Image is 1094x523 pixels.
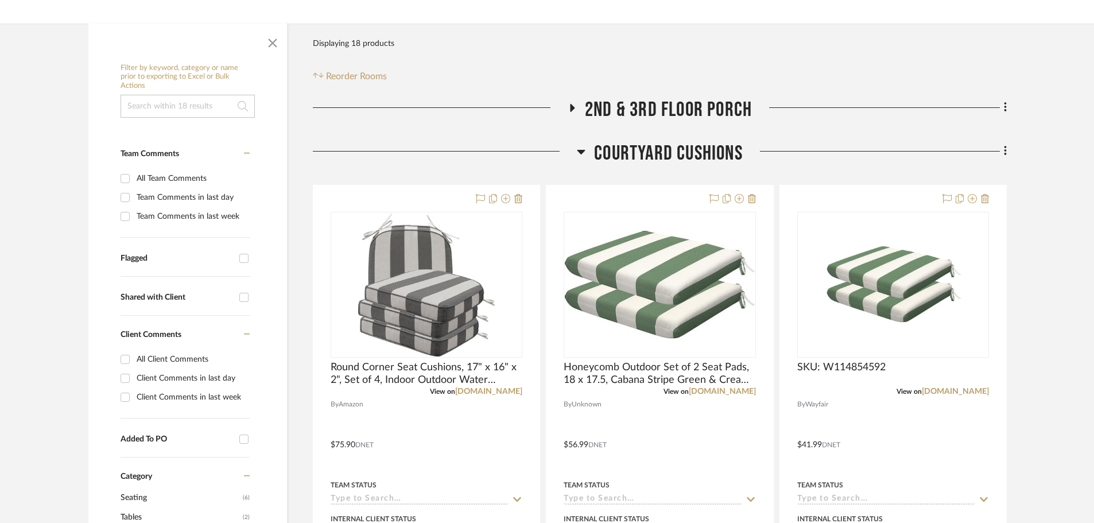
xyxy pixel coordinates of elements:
[121,95,255,118] input: Search within 18 results
[565,231,754,339] img: Honeycomb Outdoor Set of 2 Seat Pads, 18 x 17.5, Cabana Stripe Green & Cream Universal Chair Cush...
[313,32,394,55] div: Displaying 18 products
[121,435,234,444] div: Added To PO
[261,29,284,52] button: Close
[821,213,965,357] img: SKU: W114854592
[594,141,743,166] span: Courtyard Cushions
[564,399,572,410] span: By
[922,388,989,396] a: [DOMAIN_NAME]
[326,69,387,83] span: Reorder Rooms
[121,472,152,482] span: Category
[897,388,922,395] span: View on
[585,98,752,122] span: 2nd & 3rd Floor Porch
[137,169,247,188] div: All Team Comments
[313,69,387,83] button: Reorder Rooms
[564,494,742,505] input: Type to Search…
[121,254,234,264] div: Flagged
[137,188,247,207] div: Team Comments in last day
[243,489,250,507] span: (6)
[121,150,179,158] span: Team Comments
[689,388,756,396] a: [DOMAIN_NAME]
[121,488,240,507] span: Seating
[797,480,843,490] div: Team Status
[121,331,181,339] span: Client Comments
[455,388,522,396] a: [DOMAIN_NAME]
[339,399,363,410] span: Amazon
[664,388,689,395] span: View on
[137,369,247,388] div: Client Comments in last day
[797,494,975,505] input: Type to Search…
[564,361,755,386] span: Honeycomb Outdoor Set of 2 Seat Pads, 18 x 17.5, Cabana Stripe Green & Cream Universal Chair Cush...
[331,399,339,410] span: By
[137,350,247,369] div: All Client Comments
[805,399,828,410] span: Wayfair
[564,480,610,490] div: Team Status
[137,388,247,406] div: Client Comments in last week
[430,388,455,395] span: View on
[358,213,495,357] img: Round Corner Seat Cushions, 17" x 16" x 2", Set of 4, Indoor Outdoor Water Repellent Universal Ch...
[797,399,805,410] span: By
[331,361,522,386] span: Round Corner Seat Cushions, 17" x 16" x 2", Set of 4, Indoor Outdoor Water Repellent Universal Ch...
[572,399,602,410] span: Unknown
[137,207,247,226] div: Team Comments in last week
[797,361,886,374] span: SKU: W114854592
[331,480,377,490] div: Team Status
[331,494,509,505] input: Type to Search…
[121,64,255,91] h6: Filter by keyword, category or name prior to exporting to Excel or Bulk Actions
[121,293,234,303] div: Shared with Client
